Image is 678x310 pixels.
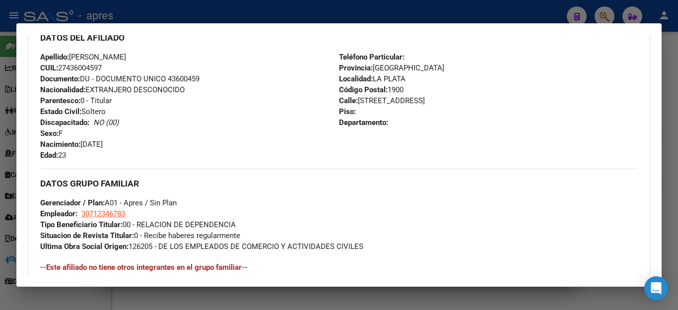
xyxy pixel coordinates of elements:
[40,198,105,207] strong: Gerenciador / Plan:
[40,242,129,251] strong: Ultima Obra Social Origen:
[339,63,444,72] span: [GEOGRAPHIC_DATA]
[40,53,126,62] span: [PERSON_NAME]
[339,74,406,83] span: LA PLATA
[40,96,80,105] strong: Parentesco:
[40,198,177,207] span: A01 - Apres / Sin Plan
[40,151,58,160] strong: Edad:
[644,276,668,300] div: Open Intercom Messenger
[40,32,638,43] h3: DATOS DEL AFILIADO
[40,129,63,138] span: F
[40,178,638,189] h3: DATOS GRUPO FAMILIAR
[339,118,388,127] strong: Departamento:
[40,107,81,116] strong: Estado Civil:
[40,231,134,240] strong: Situacion de Revista Titular:
[40,85,185,94] span: EXTRANJERO DESCONOCIDO
[40,63,58,72] strong: CUIL:
[40,118,89,127] strong: Discapacitado:
[40,107,106,116] span: Soltero
[40,209,77,218] strong: Empleador:
[40,231,240,240] span: 0 - Recibe haberes regularmente
[40,129,59,138] strong: Sexo:
[40,242,363,251] span: 126205 - DE LOS EMPLEADOS DE COMERCIO Y ACTIVIDADES CIVILES
[40,53,69,62] strong: Apellido:
[81,209,125,218] span: 30712346783
[339,85,388,94] strong: Código Postal:
[40,74,80,83] strong: Documento:
[339,107,356,116] strong: Piso:
[339,74,373,83] strong: Localidad:
[339,53,405,62] strong: Teléfono Particular:
[40,262,638,273] h4: --Este afiliado no tiene otros integrantes en el grupo familiar--
[40,140,103,149] span: [DATE]
[40,140,80,149] strong: Nacimiento:
[40,220,236,229] span: 00 - RELACION DE DEPENDENCIA
[40,220,123,229] strong: Tipo Beneficiario Titular:
[40,96,112,105] span: 0 - Titular
[339,96,425,105] span: [STREET_ADDRESS]
[93,118,119,127] i: NO (00)
[40,63,102,72] span: 27436004597
[40,151,66,160] span: 23
[339,63,373,72] strong: Provincia:
[40,74,200,83] span: DU - DOCUMENTO UNICO 43600459
[339,85,404,94] span: 1900
[339,96,358,105] strong: Calle:
[40,85,85,94] strong: Nacionalidad:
